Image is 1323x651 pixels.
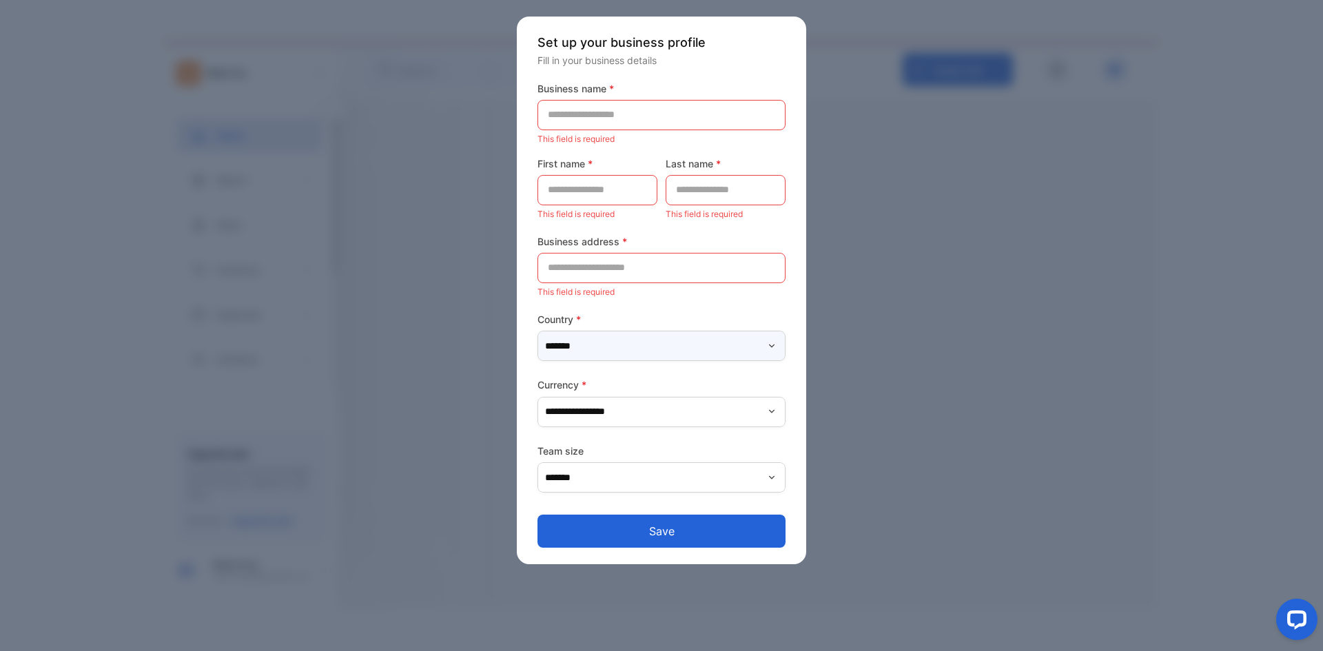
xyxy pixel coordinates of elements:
[537,283,786,301] p: This field is required
[1265,593,1323,651] iframe: LiveChat chat widget
[666,156,786,171] label: Last name
[537,205,657,223] p: This field is required
[537,312,786,327] label: Country
[537,130,786,148] p: This field is required
[537,156,657,171] label: First name
[537,234,786,249] label: Business address
[537,444,786,458] label: Team size
[537,81,786,96] label: Business name
[537,33,786,52] p: Set up your business profile
[537,53,786,68] p: Fill in your business details
[666,205,786,223] p: This field is required
[537,378,786,392] label: Currency
[537,515,786,548] button: Save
